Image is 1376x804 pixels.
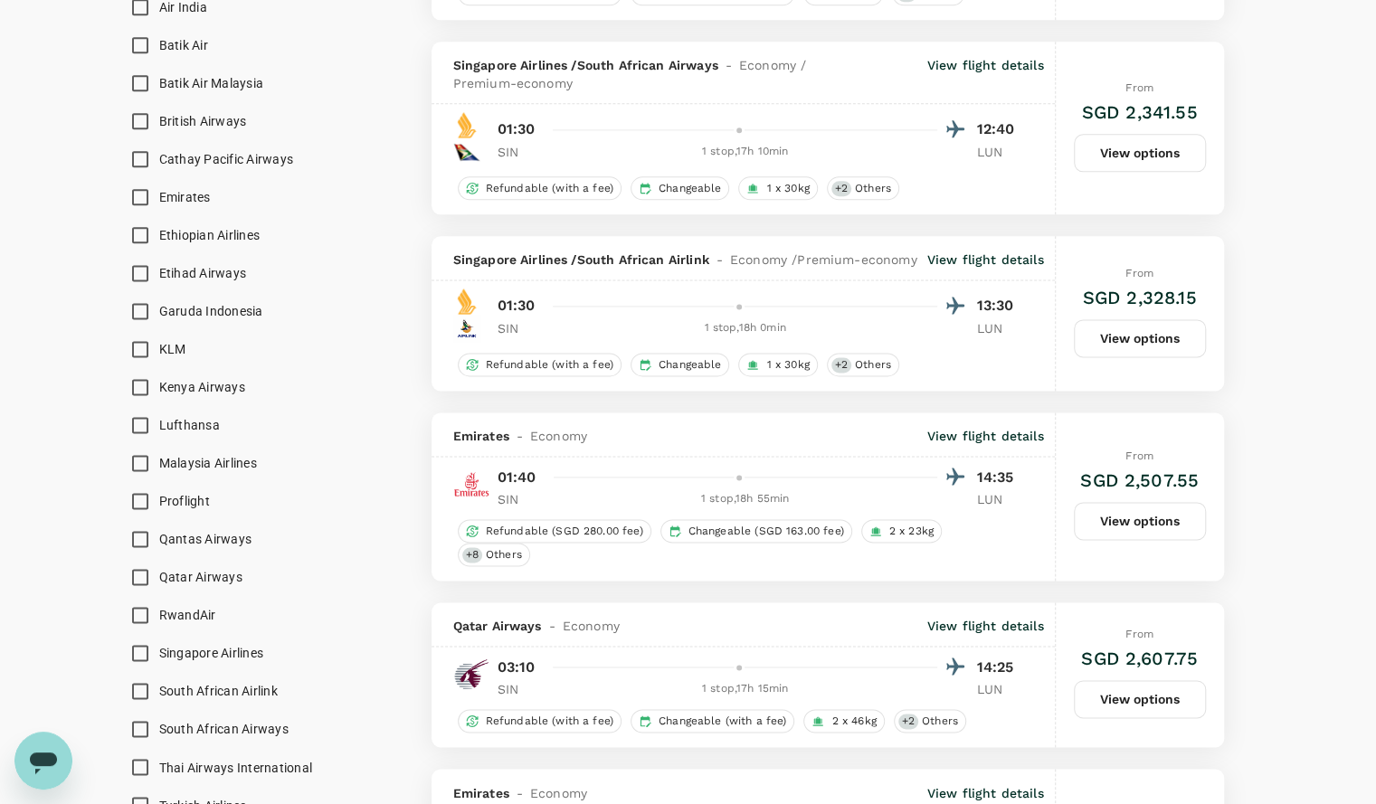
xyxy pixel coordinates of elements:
[458,176,622,200] div: Refundable (with a fee)
[831,357,851,373] span: + 2
[462,547,482,563] span: + 8
[479,547,529,563] span: Others
[159,228,261,242] span: Ethiopian Airlines
[14,732,72,790] iframe: Button to launch messaging window
[159,722,289,736] span: South African Airways
[159,684,278,698] span: South African Airlink
[651,714,793,729] span: Changeable (with a fee)
[977,295,1022,317] p: 13:30
[159,494,210,508] span: Proflight
[479,181,621,196] span: Refundable (with a fee)
[453,656,489,692] img: QR
[159,418,220,432] span: Lufthansa
[631,709,794,733] div: Changeable (with a fee)
[861,519,942,543] div: 2 x 23kg
[479,357,621,373] span: Refundable (with a fee)
[159,304,263,318] span: Garuda Indonesia
[453,138,480,166] img: SA
[631,353,730,376] div: Changeable
[1081,644,1198,673] h6: SGD 2,607.75
[1080,466,1199,495] h6: SGD 2,507.55
[1074,134,1206,172] button: View options
[1074,680,1206,718] button: View options
[509,783,530,801] span: -
[1125,449,1153,462] span: From
[159,456,257,470] span: Malaysia Airlines
[453,56,718,74] span: Singapore Airlines / South African Airways
[915,714,965,729] span: Others
[803,709,884,733] div: 2 x 46kg
[498,118,536,140] p: 01:30
[554,143,937,161] div: 1 stop , 17h 10min
[498,680,543,698] p: SIN
[831,181,851,196] span: + 2
[458,543,530,566] div: +8Others
[530,783,587,801] span: Economy
[660,519,852,543] div: Changeable (SGD 163.00 fee)
[797,251,916,269] span: Premium-economy
[927,251,1044,269] p: View flight details
[1074,319,1206,357] button: View options
[1074,502,1206,540] button: View options
[824,714,883,729] span: 2 x 46kg
[159,532,252,546] span: Qantas Airways
[898,714,918,729] span: + 2
[927,427,1044,445] p: View flight details
[530,427,587,445] span: Economy
[159,646,264,660] span: Singapore Airlines
[498,319,543,337] p: SIN
[1082,98,1198,127] h6: SGD 2,341.55
[827,353,899,376] div: +2Others
[1083,283,1197,312] h6: SGD 2,328.15
[1125,628,1153,640] span: From
[1125,267,1153,279] span: From
[159,608,216,622] span: RwandAir
[977,319,1022,337] p: LUN
[759,357,816,373] span: 1 x 30kg
[977,490,1022,508] p: LUN
[509,427,530,445] span: -
[159,152,294,166] span: Cathay Pacific Airways
[709,251,730,269] span: -
[159,380,245,394] span: Kenya Airways
[159,114,247,128] span: British Airways
[498,295,536,317] p: 01:30
[882,524,941,539] span: 2 x 23kg
[453,783,509,801] span: Emirates
[977,467,1022,488] p: 14:35
[458,353,622,376] div: Refundable (with a fee)
[479,524,650,539] span: Refundable (SGD 280.00 fee)
[453,617,542,635] span: Qatar Airways
[977,657,1022,678] p: 14:25
[927,617,1044,635] p: View flight details
[738,176,817,200] div: 1 x 30kg
[738,353,817,376] div: 1 x 30kg
[541,617,562,635] span: -
[458,709,622,733] div: Refundable (with a fee)
[453,251,709,269] span: Singapore Airlines / South African Airlink
[927,56,1044,92] p: View flight details
[498,467,536,488] p: 01:40
[848,357,898,373] span: Others
[977,680,1022,698] p: LUN
[458,519,651,543] div: Refundable (SGD 280.00 fee)
[977,118,1022,140] p: 12:40
[159,190,211,204] span: Emirates
[453,315,480,342] img: 4Z
[651,357,729,373] span: Changeable
[159,760,313,774] span: Thai Airways International
[159,76,264,90] span: Batik Air Malaysia
[827,176,899,200] div: +2Others
[651,181,729,196] span: Changeable
[554,680,937,698] div: 1 stop , 17h 15min
[759,181,816,196] span: 1 x 30kg
[453,111,480,138] img: SQ
[159,342,186,356] span: KLM
[739,56,806,74] span: Economy /
[554,319,937,337] div: 1 stop , 18h 0min
[453,74,573,92] span: Premium-economy
[498,490,543,508] p: SIN
[730,251,797,269] span: Economy /
[563,617,620,635] span: Economy
[159,266,247,280] span: Etihad Airways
